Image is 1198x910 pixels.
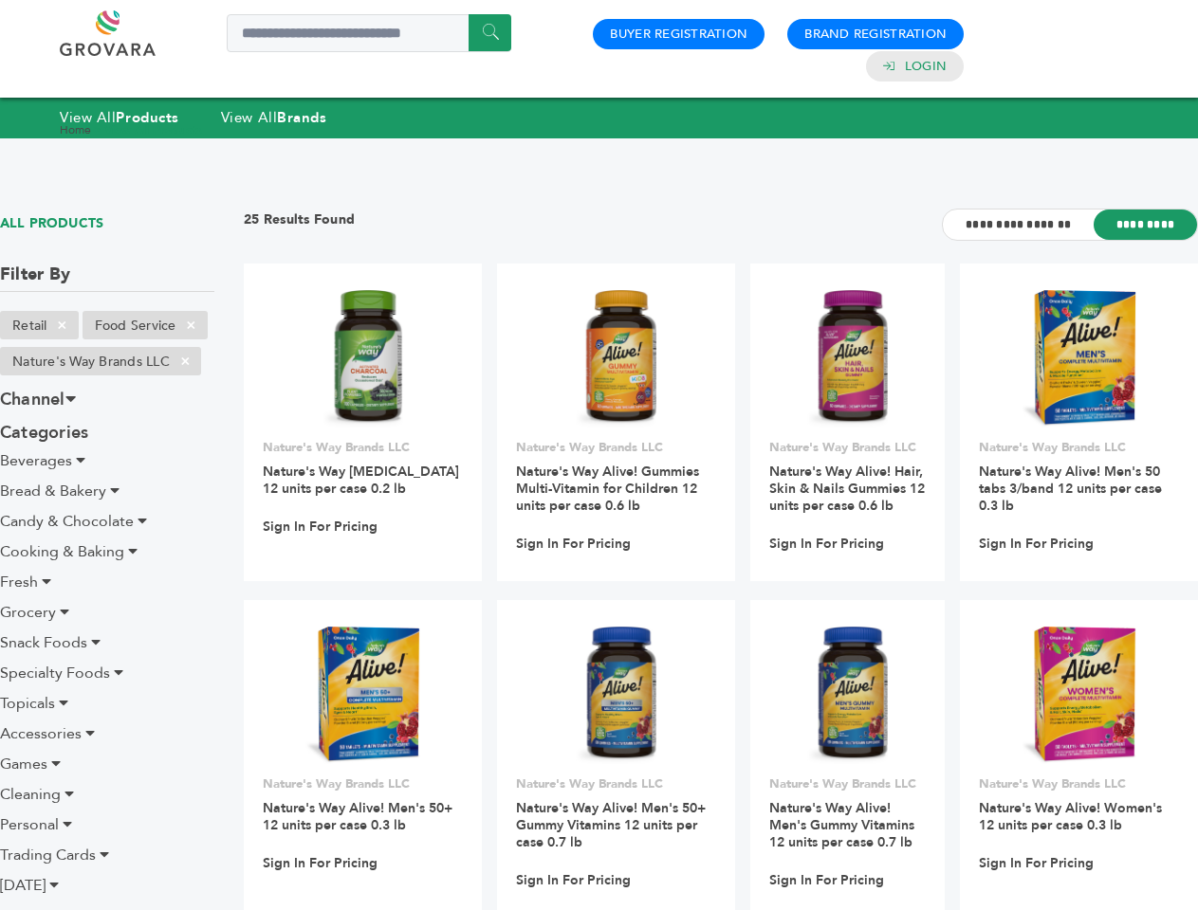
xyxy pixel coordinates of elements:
span: × [170,350,201,373]
a: Nature's Way Alive! Men's Gummy Vitamins 12 units per case 0.7 lb [769,799,914,851]
a: Login [905,58,947,75]
p: Nature's Way Brands LLC [979,439,1179,456]
img: Nature's Way Alive! Men's 50+ 12 units per case 0.3 lb [305,627,420,763]
a: Buyer Registration [610,26,747,43]
a: Nature's Way Alive! Gummies Multi-Vitamin for Children 12 units per case 0.6 lb [516,463,699,515]
a: View All Products [104,122,202,137]
img: Nature's Way Alive! Gummies Multi-Vitamin for Children 12 units per case 0.6 lb [576,290,656,427]
a: Nature's Way Alive! Men's 50 tabs 3/band 12 units per case 0.3 lb [979,463,1162,515]
a: Nature's Way [MEDICAL_DATA] 12 units per case 0.2 lb [263,463,459,498]
a: Sign In For Pricing [769,536,884,553]
p: Nature's Way Brands LLC [769,775,926,792]
a: Sign In For Pricing [263,519,378,536]
span: × [175,314,207,337]
a: Nature's Way Alive! Men's 50+ Gummy Vitamins 12 units per case 0.7 lb [516,799,706,851]
a: Nature's Way Alive! Men's 50+ 12 units per case 0.3 lb [263,799,452,834]
p: Nature's Way Brands LLC [769,439,926,456]
input: Search a product or brand... [227,14,511,52]
p: Nature's Way Brands LLC [979,775,1179,792]
a: Sign In For Pricing [516,872,631,889]
a: Home [60,122,91,137]
a: Nature's Way Alive! Women's 12 units per case 0.3 lb [979,799,1162,834]
a: Sign In For Pricing [769,872,884,889]
p: Nature's Way Brands LLC [516,439,716,456]
p: Nature's Way Brands LLC [516,775,716,792]
a: Sign In For Pricing [979,855,1094,872]
a: Sign In For Pricing [516,536,631,553]
img: Nature's Way Alive! Women's 12 units per case 0.3 lb [1022,627,1136,763]
a: Brand Registration [804,26,947,43]
p: Nature's Way Brands LLC [263,775,463,792]
img: Nature's Way Alive! Men's Gummy Vitamins 12 units per case 0.7 lb [807,627,888,763]
span: > [94,122,101,137]
li: Food Service [83,311,208,339]
a: Nature's Way Alive! Hair, Skin & Nails Gummies 12 units per case 0.6 lb [769,463,925,515]
img: Nature's Way Alive! Men's 50 tabs 3/band 12 units per case 0.3 lb [1022,290,1136,427]
img: Nature's Way Activated Charcoal 12 units per case 0.2 lb [323,290,403,427]
a: Sign In For Pricing [263,855,378,872]
img: Nature's Way Alive! Hair, Skin & Nails Gummies 12 units per case 0.6 lb [807,290,888,427]
a: Sign In For Pricing [979,536,1094,553]
img: Nature's Way Alive! Men's 50+ Gummy Vitamins 12 units per case 0.7 lb [576,627,656,763]
span: × [46,314,78,337]
h3: 25 Results Found [244,210,355,240]
p: Nature's Way Brands LLC [263,439,463,456]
